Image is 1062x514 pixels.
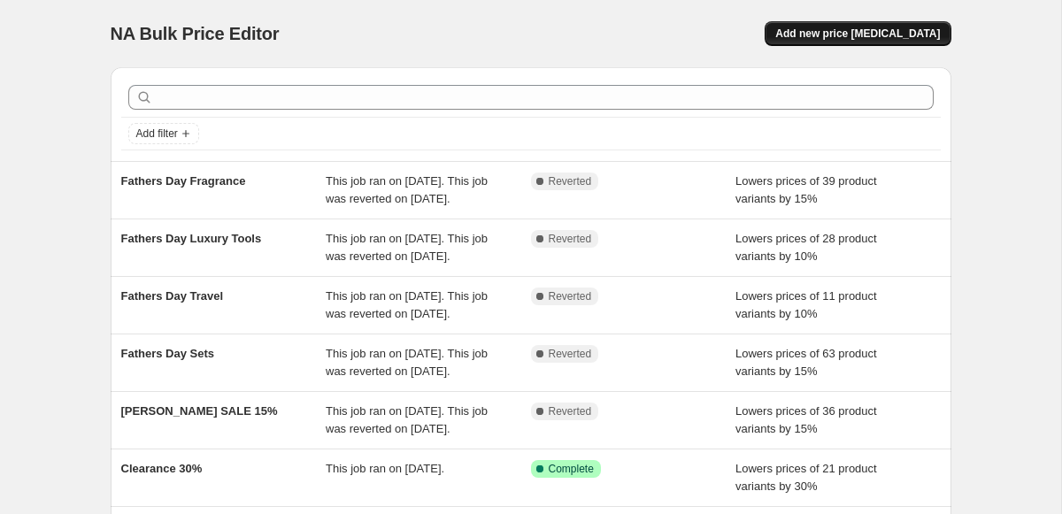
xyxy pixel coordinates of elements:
span: This job ran on [DATE]. [326,462,444,475]
span: Reverted [549,347,592,361]
span: Fathers Day Sets [121,347,215,360]
button: Add new price [MEDICAL_DATA] [765,21,950,46]
span: Lowers prices of 39 product variants by 15% [735,174,877,205]
span: Fathers Day Fragrance [121,174,246,188]
span: Lowers prices of 21 product variants by 30% [735,462,877,493]
span: This job ran on [DATE]. This job was reverted on [DATE]. [326,174,488,205]
span: This job ran on [DATE]. This job was reverted on [DATE]. [326,232,488,263]
span: Complete [549,462,594,476]
span: Reverted [549,404,592,418]
span: Reverted [549,174,592,188]
span: Reverted [549,289,592,303]
span: Lowers prices of 28 product variants by 10% [735,232,877,263]
span: Lowers prices of 36 product variants by 15% [735,404,877,435]
span: NA Bulk Price Editor [111,24,280,43]
span: Reverted [549,232,592,246]
span: This job ran on [DATE]. This job was reverted on [DATE]. [326,289,488,320]
span: Fathers Day Travel [121,289,224,303]
span: Lowers prices of 63 product variants by 15% [735,347,877,378]
span: [PERSON_NAME] SALE 15% [121,404,278,418]
span: This job ran on [DATE]. This job was reverted on [DATE]. [326,404,488,435]
span: Clearance 30% [121,462,203,475]
span: Lowers prices of 11 product variants by 10% [735,289,877,320]
span: Fathers Day Luxury Tools [121,232,262,245]
button: Add filter [128,123,199,144]
span: Add new price [MEDICAL_DATA] [775,27,940,41]
span: This job ran on [DATE]. This job was reverted on [DATE]. [326,347,488,378]
span: Add filter [136,127,178,141]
